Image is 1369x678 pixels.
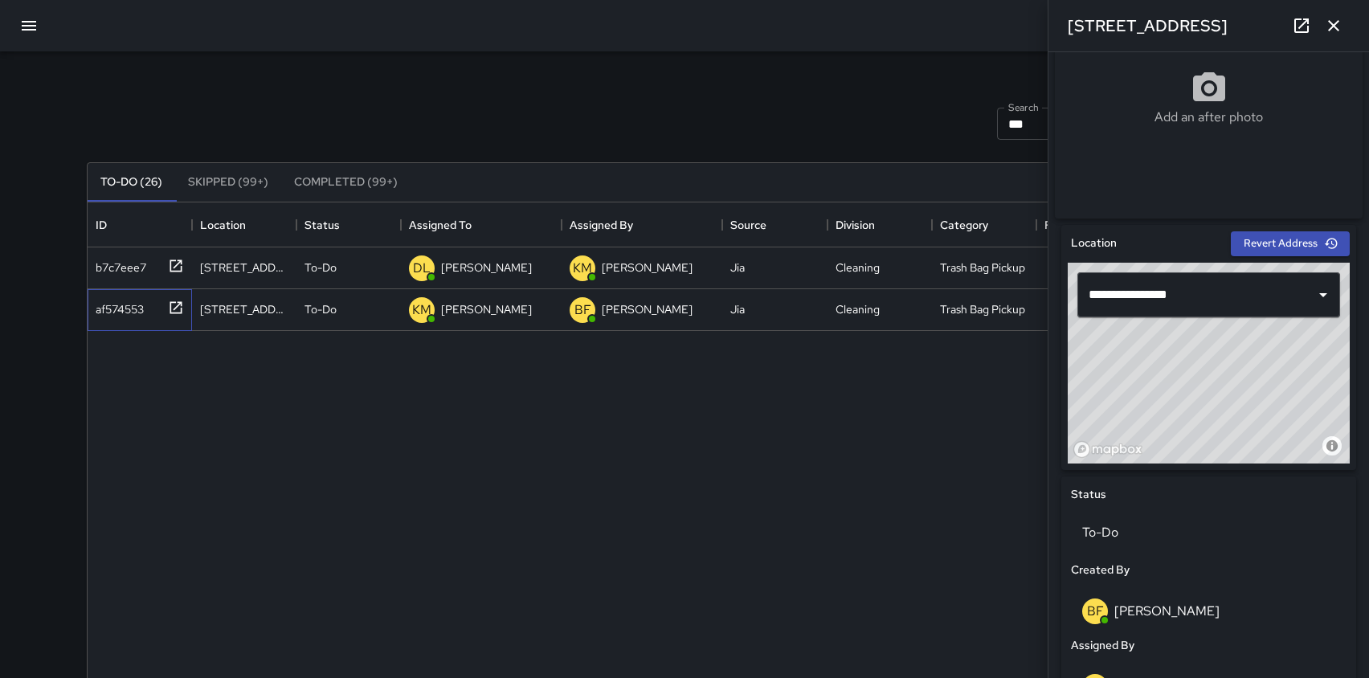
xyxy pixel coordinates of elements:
div: ID [96,202,107,247]
div: b7c7eee7 [89,253,146,276]
div: Cleaning [836,301,880,317]
button: Skipped (99+) [175,163,281,202]
p: [PERSON_NAME] [602,259,693,276]
p: BF [574,300,591,320]
div: Assigned By [562,202,722,247]
div: Division [836,202,875,247]
button: To-Do (26) [88,163,175,202]
div: Assigned By [570,202,633,247]
div: ID [88,202,192,247]
p: To-Do [304,301,337,317]
div: Cleaning [836,259,880,276]
div: Status [296,202,401,247]
div: Division [828,202,932,247]
div: Trash Bag Pickup [940,301,1025,317]
button: Completed (99+) [281,163,411,202]
div: Trash Bag Pickup [940,259,1025,276]
div: Location [200,202,246,247]
div: Source [730,202,766,247]
label: Search [1008,100,1039,114]
p: To-Do [304,259,337,276]
div: Location [192,202,296,247]
div: Category [940,202,988,247]
p: KM [412,300,431,320]
div: 550 Minna Street [200,301,288,317]
div: 1550 Howard Street [200,259,288,276]
p: [PERSON_NAME] [441,259,532,276]
p: DL [413,259,431,278]
div: Status [304,202,340,247]
div: Assigned To [401,202,562,247]
p: KM [573,259,592,278]
div: Category [932,202,1036,247]
div: af574553 [89,295,144,317]
div: Source [722,202,827,247]
p: [PERSON_NAME] [441,301,532,317]
div: Jia [730,259,745,276]
p: [PERSON_NAME] [602,301,693,317]
div: Jia [730,301,745,317]
div: Assigned To [409,202,472,247]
